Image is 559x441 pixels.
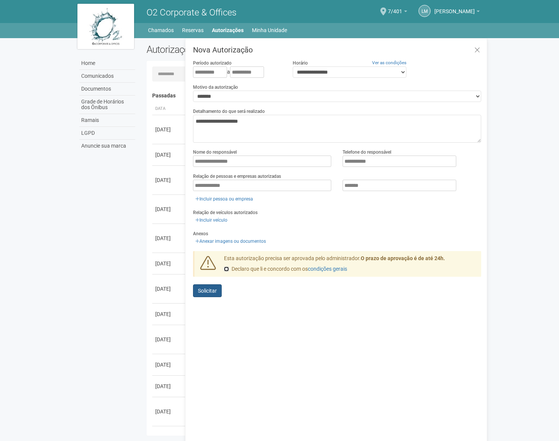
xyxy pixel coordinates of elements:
[193,46,481,54] h3: Nova Autorização
[252,25,287,35] a: Minha Unidade
[224,267,229,271] input: Declaro que li e concordo com oscondições gerais
[193,230,208,237] label: Anexos
[155,408,183,415] div: [DATE]
[418,5,431,17] a: LM
[155,361,183,369] div: [DATE]
[79,70,135,83] a: Comunicados
[77,4,134,49] img: logo.jpg
[148,25,174,35] a: Chamados
[193,195,255,203] a: Incluir pessoa ou empresa
[198,288,217,294] span: Solicitar
[152,103,186,115] th: Data
[155,205,183,213] div: [DATE]
[155,285,183,293] div: [DATE]
[79,96,135,114] a: Grade de Horários dos Ônibus
[193,237,268,245] a: Anexar imagens ou documentos
[155,151,183,159] div: [DATE]
[79,127,135,140] a: LGPD
[79,57,135,70] a: Home
[434,1,475,14] span: Liliane Maria Ribeiro Dutra
[147,7,236,18] span: O2 Corporate & Offices
[308,266,347,272] a: condições gerais
[79,140,135,152] a: Anuncie sua marca
[361,255,445,261] strong: O prazo de aprovação é de até 24h.
[155,234,183,242] div: [DATE]
[193,108,265,115] label: Detalhamento do que será realizado
[155,176,183,184] div: [DATE]
[193,66,281,78] div: a
[293,60,308,66] label: Horário
[193,284,222,297] button: Solicitar
[193,149,237,156] label: Nome do responsável
[388,9,407,15] a: 7/401
[212,25,244,35] a: Autorizações
[193,216,230,224] a: Incluir veículo
[343,149,391,156] label: Telefone do responsável
[152,93,476,99] h4: Passadas
[388,1,402,14] span: 7/401
[434,9,480,15] a: [PERSON_NAME]
[155,336,183,343] div: [DATE]
[372,60,406,65] a: Ver as condições
[155,260,183,267] div: [DATE]
[155,310,183,318] div: [DATE]
[193,209,258,216] label: Relação de veículos autorizados
[147,44,308,55] h2: Autorizações
[218,255,481,277] div: Esta autorização precisa ser aprovada pelo administrador.
[193,60,232,66] label: Período autorizado
[79,83,135,96] a: Documentos
[193,173,281,180] label: Relação de pessoas e empresas autorizadas
[155,126,183,133] div: [DATE]
[193,84,238,91] label: Motivo da autorização
[224,265,347,273] label: Declaro que li e concordo com os
[79,114,135,127] a: Ramais
[155,382,183,390] div: [DATE]
[182,25,204,35] a: Reservas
